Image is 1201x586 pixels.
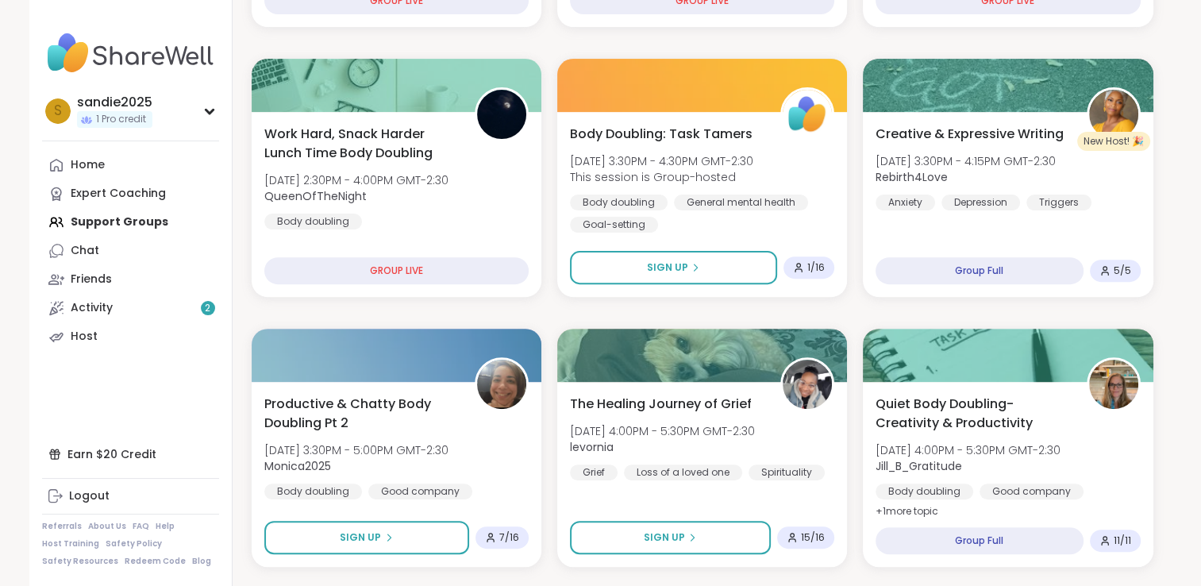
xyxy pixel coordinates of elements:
[42,538,99,549] a: Host Training
[264,442,448,458] span: [DATE] 3:30PM - 5:00PM GMT-2:30
[499,531,519,544] span: 7 / 16
[264,521,469,554] button: Sign Up
[71,157,105,173] div: Home
[876,125,1064,144] span: Creative & Expressive Writing
[570,153,753,169] span: [DATE] 3:30PM - 4:30PM GMT-2:30
[876,442,1060,458] span: [DATE] 4:00PM - 5:30PM GMT-2:30
[570,465,618,480] div: Grief
[783,360,832,409] img: levornia
[941,195,1020,210] div: Depression
[42,179,219,208] a: Expert Coaching
[570,521,771,554] button: Sign Up
[264,395,457,433] span: Productive & Chatty Body Doubling Pt 2
[749,465,825,480] div: Spirituality
[876,458,962,474] b: Jill_B_Gratitude
[643,530,684,545] span: Sign Up
[570,125,753,144] span: Body Doubling: Task Tamers
[42,25,219,81] img: ShareWell Nav Logo
[54,101,62,121] span: s
[264,257,529,284] div: GROUP LIVE
[876,153,1056,169] span: [DATE] 3:30PM - 4:15PM GMT-2:30
[876,527,1083,554] div: Group Full
[783,90,832,139] img: ShareWell
[42,440,219,468] div: Earn $20 Credit
[368,484,472,499] div: Good company
[156,521,175,532] a: Help
[42,521,82,532] a: Referrals
[876,395,1068,433] span: Quiet Body Doubling- Creativity & Productivity
[477,90,526,139] img: QueenOfTheNight
[192,556,211,567] a: Blog
[1077,132,1150,151] div: New Host! 🎉
[42,237,219,265] a: Chat
[1089,360,1138,409] img: Jill_B_Gratitude
[801,531,825,544] span: 15 / 16
[42,151,219,179] a: Home
[876,169,948,185] b: Rebirth4Love
[624,465,742,480] div: Loss of a loved one
[264,214,362,229] div: Body doubling
[205,302,210,315] span: 2
[71,243,99,259] div: Chat
[570,169,753,185] span: This session is Group-hosted
[1026,195,1091,210] div: Triggers
[42,556,118,567] a: Safety Resources
[42,294,219,322] a: Activity2
[1114,534,1131,547] span: 11 / 11
[264,458,331,474] b: Monica2025
[570,423,755,439] span: [DATE] 4:00PM - 5:30PM GMT-2:30
[570,251,777,284] button: Sign Up
[71,329,98,345] div: Host
[570,395,752,414] span: The Healing Journey of Grief
[340,530,381,545] span: Sign Up
[264,484,362,499] div: Body doubling
[1089,90,1138,139] img: Rebirth4Love
[646,260,687,275] span: Sign Up
[807,261,825,274] span: 1 / 16
[264,125,457,163] span: Work Hard, Snack Harder Lunch Time Body Doubling
[42,265,219,294] a: Friends
[674,195,808,210] div: General mental health
[876,257,1083,284] div: Group Full
[876,484,973,499] div: Body doubling
[71,300,113,316] div: Activity
[264,188,367,204] b: QueenOfTheNight
[1114,264,1131,277] span: 5 / 5
[570,439,614,455] b: levornia
[477,360,526,409] img: Monica2025
[77,94,152,111] div: sandie2025
[125,556,186,567] a: Redeem Code
[570,195,668,210] div: Body doubling
[106,538,162,549] a: Safety Policy
[570,217,658,233] div: Goal-setting
[42,322,219,351] a: Host
[71,272,112,287] div: Friends
[264,172,448,188] span: [DATE] 2:30PM - 4:00PM GMT-2:30
[133,521,149,532] a: FAQ
[96,113,146,126] span: 1 Pro credit
[71,186,166,202] div: Expert Coaching
[980,484,1084,499] div: Good company
[42,482,219,511] a: Logout
[88,521,126,532] a: About Us
[876,195,935,210] div: Anxiety
[69,488,110,504] div: Logout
